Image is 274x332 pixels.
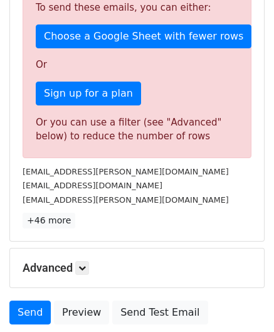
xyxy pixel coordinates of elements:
[23,181,162,190] small: [EMAIL_ADDRESS][DOMAIN_NAME]
[23,213,75,228] a: +46 more
[211,272,274,332] iframe: Chat Widget
[36,1,238,14] p: To send these emails, you can either:
[112,301,208,324] a: Send Test Email
[36,82,141,105] a: Sign up for a plan
[36,115,238,144] div: Or you can use a filter (see "Advanced" below) to reduce the number of rows
[23,167,229,176] small: [EMAIL_ADDRESS][PERSON_NAME][DOMAIN_NAME]
[23,195,229,205] small: [EMAIL_ADDRESS][PERSON_NAME][DOMAIN_NAME]
[36,24,251,48] a: Choose a Google Sheet with fewer rows
[36,58,238,72] p: Or
[23,261,251,275] h5: Advanced
[9,301,51,324] a: Send
[54,301,109,324] a: Preview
